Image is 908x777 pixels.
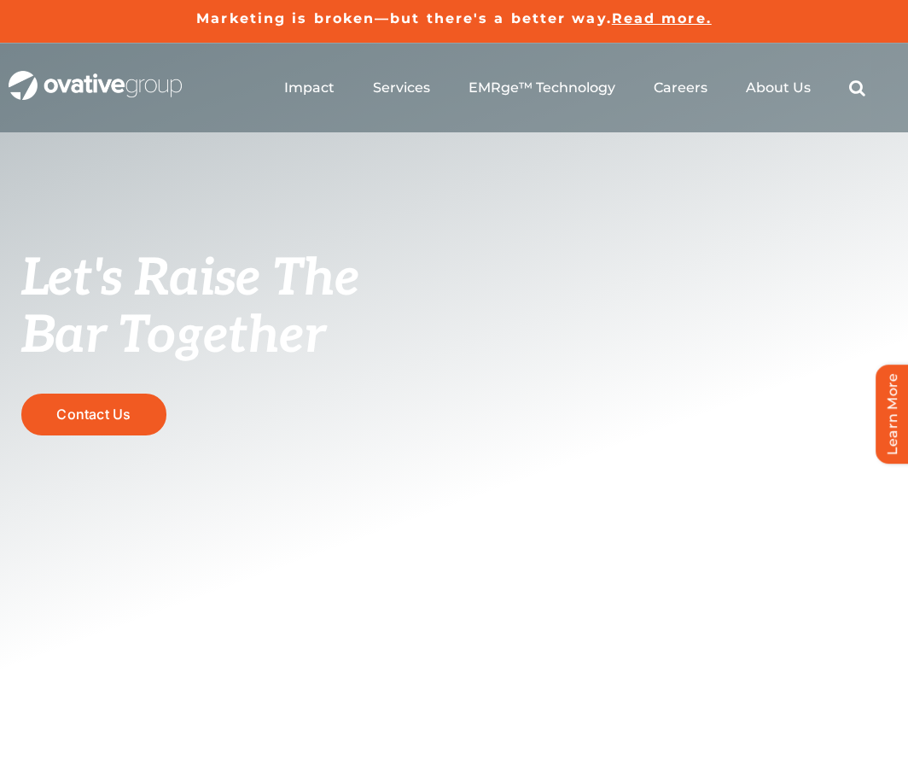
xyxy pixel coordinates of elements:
a: Read more. [612,10,712,26]
span: Contact Us [56,406,131,423]
a: Impact [284,79,335,96]
a: OG_Full_horizontal_WHT [9,69,182,85]
a: About Us [746,79,811,96]
span: Bar Together [21,306,325,367]
nav: Menu [284,61,865,115]
a: Services [373,79,430,96]
a: Marketing is broken—but there's a better way. [196,10,612,26]
a: Search [849,79,865,96]
a: Contact Us [21,394,166,435]
a: Careers [654,79,707,96]
a: EMRge™ Technology [469,79,615,96]
span: Let's Raise The [21,248,360,310]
